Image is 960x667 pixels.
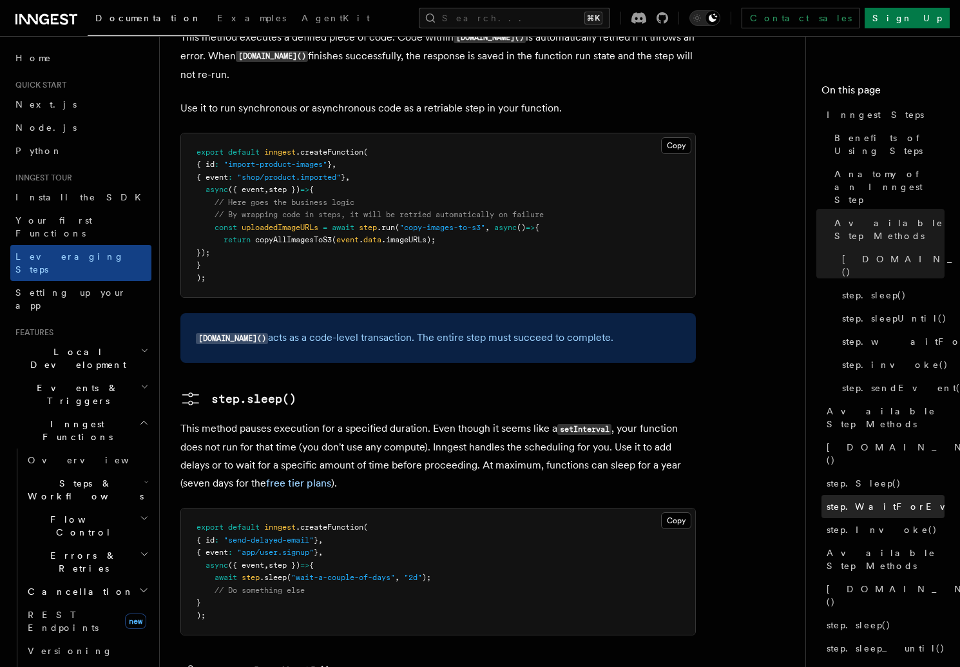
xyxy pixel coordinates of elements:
button: Steps & Workflows [23,472,151,508]
span: "send-delayed-email" [224,536,314,545]
span: Node.js [15,122,77,133]
span: "import-product-images" [224,160,327,169]
span: } [197,260,201,269]
p: Use it to run synchronous or asynchronous code as a retriable step in your function. [180,99,696,117]
span: .createFunction [296,148,363,157]
a: step.waitForEvent() [837,330,945,353]
span: ( [363,148,368,157]
span: Benefits of Using Steps [834,131,945,157]
button: Inngest Functions [10,412,151,449]
span: async [206,561,228,570]
button: Copy [661,137,691,154]
a: Install the SDK [10,186,151,209]
span: export [197,523,224,532]
a: REST Endpointsnew [23,603,151,639]
a: [DOMAIN_NAME]() [821,577,945,614]
span: const [215,223,237,232]
span: async [494,223,517,232]
span: Features [10,327,53,338]
span: } [341,173,345,182]
a: step.sleep() [837,284,945,307]
a: Leveraging Steps [10,245,151,281]
a: Available Step Methods [821,541,945,577]
span: new [125,614,146,629]
span: , [318,536,323,545]
span: copyAllImagesToS3 [255,235,332,244]
span: step.Sleep() [827,477,901,490]
span: Inngest Steps [827,108,924,121]
span: } [327,160,332,169]
span: inngest [264,148,296,157]
a: step.WaitForEvent() [821,495,945,518]
span: => [526,223,535,232]
span: "copy-images-to-s3" [399,223,485,232]
span: inngest [264,523,296,532]
a: Setting up your app [10,281,151,317]
a: step.sendEvent() [837,376,945,400]
span: "2d" [404,573,422,582]
span: Home [15,52,52,64]
a: Overview [23,449,151,472]
span: REST Endpoints [28,610,99,633]
span: { id [197,536,215,545]
span: = [323,223,327,232]
span: await [215,573,237,582]
span: , [318,548,323,557]
button: Events & Triggers [10,376,151,412]
span: Steps & Workflows [23,477,144,503]
span: { [309,185,314,194]
span: Quick start [10,80,66,90]
span: .imageURLs); [381,235,436,244]
span: step.sleep() [827,619,891,632]
a: Versioning [23,639,151,662]
span: async [206,185,228,194]
a: step.sleep() [821,614,945,637]
button: Flow Control [23,508,151,544]
span: Inngest Functions [10,418,139,443]
span: Available Step Methods [834,217,945,242]
a: Documentation [88,4,209,36]
span: .createFunction [296,523,363,532]
span: => [300,185,309,194]
span: Overview [28,455,160,465]
a: step.sleep() [180,389,296,409]
code: [DOMAIN_NAME]() [454,32,526,43]
span: }); [197,248,210,257]
span: .run [377,223,395,232]
span: , [345,173,350,182]
a: free tier plans [266,477,331,489]
span: Versioning [28,646,113,656]
span: // Do something else [215,586,305,595]
span: Errors & Retries [23,549,140,575]
span: } [197,598,201,607]
button: Errors & Retries [23,544,151,580]
code: setInterval [557,424,611,435]
a: Your first Functions [10,209,151,245]
span: : [215,536,219,545]
span: ); [197,273,206,282]
p: This method pauses execution for a specified duration. Even though it seems like a , your functio... [180,420,696,492]
span: default [228,148,260,157]
a: Available Step Methods [829,211,945,247]
span: Flow Control [23,513,140,539]
span: Available Step Methods [827,405,945,430]
a: [DOMAIN_NAME]() [821,436,945,472]
span: , [332,160,336,169]
span: "shop/product.imported" [237,173,341,182]
a: AgentKit [294,4,378,35]
span: Events & Triggers [10,382,140,407]
span: event [336,235,359,244]
span: ); [422,573,431,582]
span: } [314,536,318,545]
span: ( [363,523,368,532]
span: () [517,223,526,232]
button: Cancellation [23,580,151,603]
button: Local Development [10,340,151,376]
span: AgentKit [302,13,370,23]
p: This method executes a defined piece of code. Code within is automatically retried if it throws a... [180,28,696,84]
button: Toggle dark mode [689,10,720,26]
span: return [224,235,251,244]
span: // By wrapping code in steps, it will be retried automatically on failure [215,210,544,219]
span: Install the SDK [15,192,149,202]
button: Copy [661,512,691,529]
